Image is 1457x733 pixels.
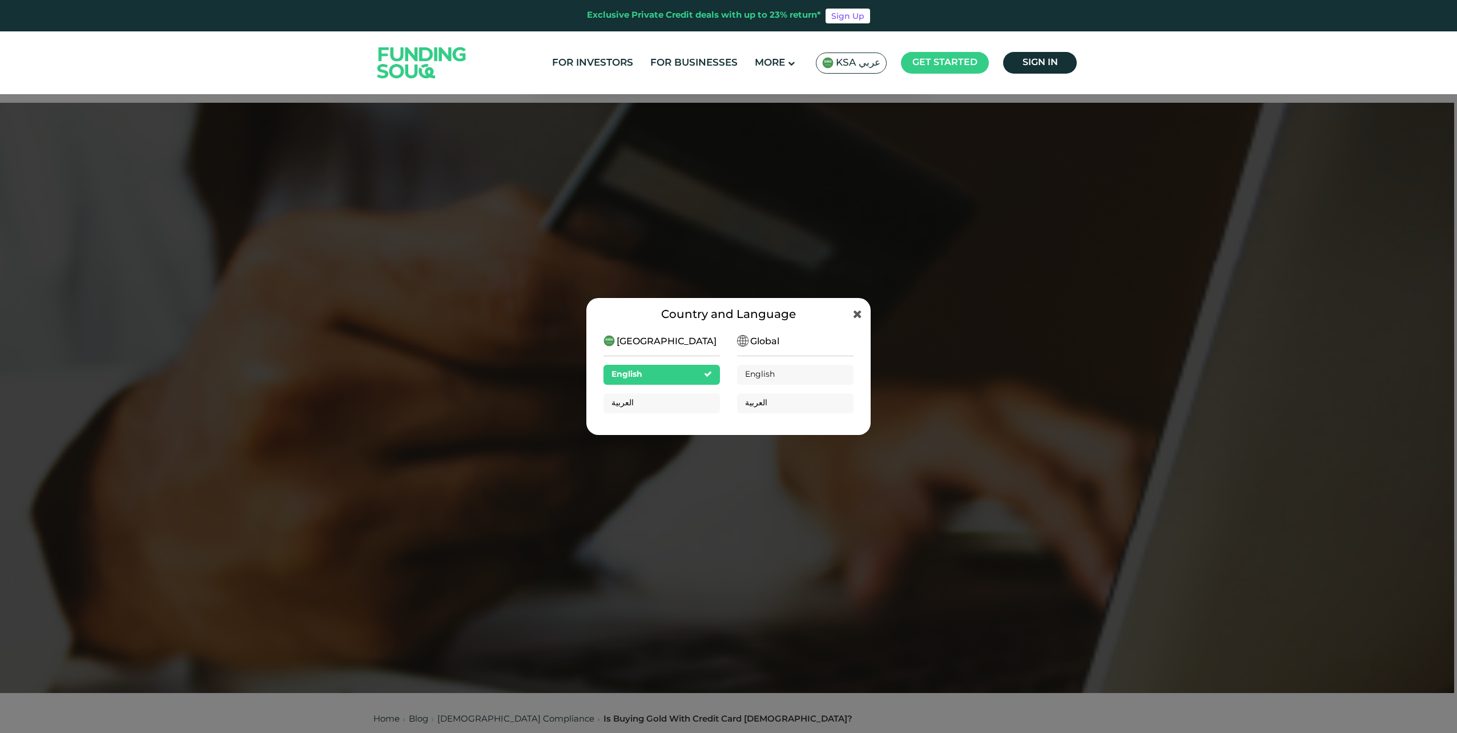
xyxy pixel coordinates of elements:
[587,9,821,22] div: Exclusive Private Credit deals with up to 23% return*
[617,335,717,349] span: [GEOGRAPHIC_DATA]
[366,34,478,91] img: Logo
[647,54,740,73] a: For Businesses
[611,399,634,407] span: العربية
[745,399,767,407] span: العربية
[1023,58,1058,67] span: Sign in
[737,335,748,347] img: SA Flag
[822,57,834,69] img: SA Flag
[549,54,636,73] a: For Investors
[603,335,615,347] img: SA Flag
[750,335,779,349] span: Global
[755,58,785,68] span: More
[826,9,870,23] a: Sign Up
[1003,52,1077,74] a: Sign in
[611,370,642,378] span: English
[912,58,977,67] span: Get started
[745,370,775,378] span: English
[836,57,880,70] span: KSA عربي
[603,307,854,324] div: Country and Language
